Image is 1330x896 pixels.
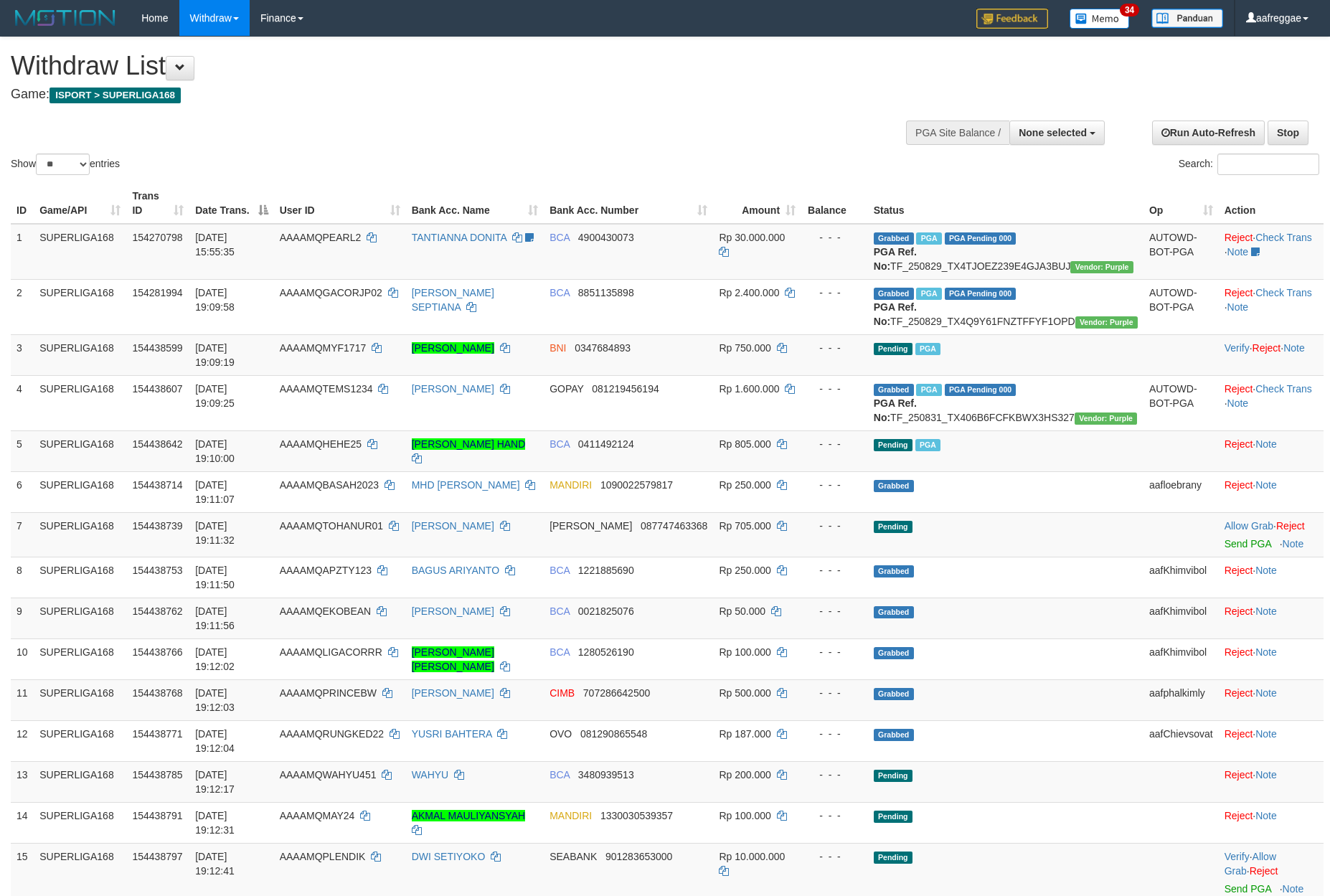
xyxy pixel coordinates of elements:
span: Rp 500.000 [719,687,770,699]
span: AAAAMQPRINCEBW [280,687,377,699]
td: 3 [11,334,34,375]
a: MHD [PERSON_NAME] [412,479,520,491]
img: Feedback.jpg [976,9,1048,29]
a: Allow Grab [1225,520,1273,532]
span: Copy 0347684893 to clipboard [575,342,631,354]
span: Copy 3480939513 to clipboard [578,769,634,781]
span: [DATE] 15:55:35 [195,232,235,258]
td: SUPERLIGA168 [34,557,126,598]
span: PGA Pending [945,288,1017,300]
span: AAAAMQWAHYU451 [280,769,377,781]
td: aafKhimvibol [1143,557,1219,598]
td: SUPERLIGA168 [34,471,126,512]
a: [PERSON_NAME] HAND [412,438,526,450]
span: Marked by aafsoycanthlai [915,343,940,355]
a: Reject [1225,565,1253,576]
span: 154438785 [132,769,182,781]
td: SUPERLIGA168 [34,279,126,334]
a: [PERSON_NAME] [412,520,494,532]
label: Show entries [11,154,120,175]
a: BAGUS ARIYANTO [412,565,499,576]
span: PGA Pending [945,384,1017,396]
span: Copy 4900430073 to clipboard [578,232,634,243]
div: - - - [807,286,862,300]
span: Copy 1221885690 to clipboard [578,565,634,576]
input: Search: [1217,154,1319,175]
span: Rp 1.600.000 [719,383,779,395]
span: Pending [874,521,912,533]
td: · [1219,512,1324,557]
span: AAAAMQLIGACORRR [280,646,382,658]
a: Check Trans [1255,232,1312,243]
a: [PERSON_NAME] [412,687,494,699]
span: Copy 8851135898 to clipboard [578,287,634,298]
td: · · [1219,279,1324,334]
td: 11 [11,679,34,720]
a: Note [1255,646,1277,658]
span: Pending [874,343,912,355]
span: Rp 200.000 [719,769,770,781]
a: Note [1255,565,1277,576]
th: Trans ID: activate to sort column ascending [126,183,189,224]
span: 154438797 [132,851,182,862]
span: [PERSON_NAME] [550,520,632,532]
a: Note [1227,397,1249,409]
a: Send PGA [1225,883,1271,895]
label: Search: [1179,154,1319,175]
a: Reject [1225,646,1253,658]
a: YUSRI BAHTERA [412,728,492,740]
td: AUTOWD-BOT-PGA [1143,279,1219,334]
span: · [1225,851,1276,877]
span: BCA [550,438,570,450]
a: [PERSON_NAME] [412,342,494,354]
td: · [1219,761,1324,802]
span: AAAAMQPEARL2 [280,232,362,243]
a: Note [1227,246,1249,258]
div: - - - [807,768,862,782]
span: Copy 1330030539357 to clipboard [600,810,673,821]
span: AAAAMQMYF1717 [280,342,367,354]
span: OVO [550,728,572,740]
span: Rp 750.000 [719,342,770,354]
span: Marked by aafsoycanthlai [916,384,941,396]
a: DWI SETIYOKO [412,851,486,862]
span: Grabbed [874,232,914,245]
span: AAAAMQGACORJP02 [280,287,382,298]
span: AAAAMQEKOBEAN [280,605,372,617]
span: Copy 0411492124 to clipboard [578,438,634,450]
span: Rp 805.000 [719,438,770,450]
span: Copy 081290865548 to clipboard [580,728,647,740]
a: Reject [1225,383,1253,395]
span: [DATE] 19:09:58 [195,287,235,313]
a: Allow Grab [1225,851,1276,877]
td: 13 [11,761,34,802]
a: Note [1283,883,1304,895]
a: Verify [1225,851,1250,862]
h1: Withdraw List [11,52,872,80]
span: [DATE] 19:11:07 [195,479,235,505]
td: · [1219,430,1324,471]
span: 154438762 [132,605,182,617]
span: [DATE] 19:09:25 [195,383,235,409]
a: Reject [1225,769,1253,781]
a: Reject [1225,810,1253,821]
div: - - - [807,230,862,245]
span: Rp 50.000 [719,605,765,617]
td: 8 [11,557,34,598]
a: Note [1255,479,1277,491]
span: PGA Pending [945,232,1017,245]
span: GOPAY [550,383,583,395]
span: AAAAMQHEHE25 [280,438,362,450]
a: Reject [1225,479,1253,491]
a: Reject [1225,687,1253,699]
span: 154438753 [132,565,182,576]
a: Note [1255,728,1277,740]
span: [DATE] 19:12:02 [195,646,235,672]
span: AAAAMQMAY24 [280,810,355,821]
th: Action [1219,183,1324,224]
a: Reject [1225,728,1253,740]
a: Note [1283,538,1304,550]
td: · [1219,720,1324,761]
span: 154438739 [132,520,182,532]
div: - - - [807,563,862,577]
